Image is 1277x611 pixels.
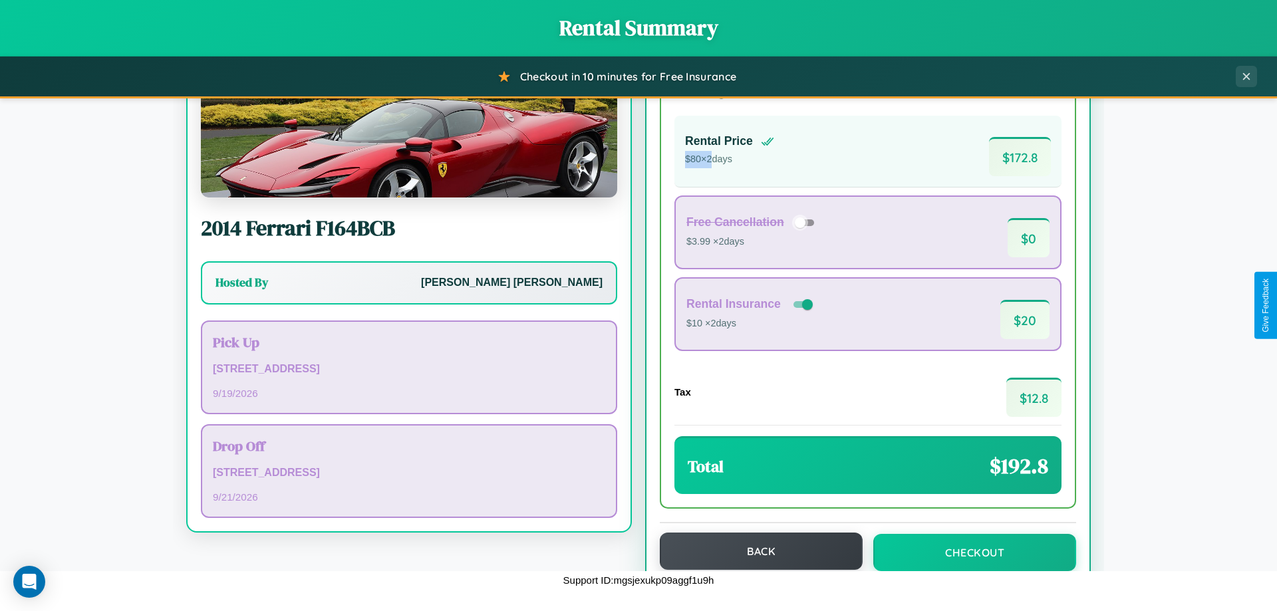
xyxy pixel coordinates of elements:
p: [STREET_ADDRESS] [213,360,605,379]
button: Back [660,533,863,570]
h4: Free Cancellation [686,215,784,229]
span: $ 20 [1000,300,1050,339]
span: $ 172.8 [989,137,1051,176]
p: 9 / 19 / 2026 [213,384,605,402]
p: [PERSON_NAME] [PERSON_NAME] [421,273,603,293]
p: [STREET_ADDRESS] [213,463,605,483]
p: $3.99 × 2 days [686,233,819,251]
h3: Drop Off [213,436,605,455]
h3: Total [688,455,724,477]
h2: 2014 Ferrari F164BCB [201,213,617,243]
span: $ 192.8 [990,451,1048,481]
h3: Pick Up [213,332,605,352]
h4: Tax [674,386,691,398]
h1: Rental Summary [13,13,1264,43]
p: 9 / 21 / 2026 [213,488,605,506]
span: $ 12.8 [1006,378,1062,417]
div: Give Feedback [1261,279,1270,332]
h4: Rental Insurance [686,297,781,311]
p: Support ID: mgsjexukp09aggf1u9h [563,571,714,589]
img: Ferrari F164BCB [201,64,617,197]
p: $10 × 2 days [686,315,815,332]
h3: Hosted By [215,275,268,291]
button: Checkout [873,534,1076,571]
span: Checkout in 10 minutes for Free Insurance [520,70,736,83]
span: $ 0 [1008,218,1050,257]
h4: Rental Price [685,134,753,148]
div: Open Intercom Messenger [13,566,45,598]
p: $ 80 × 2 days [685,151,774,168]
